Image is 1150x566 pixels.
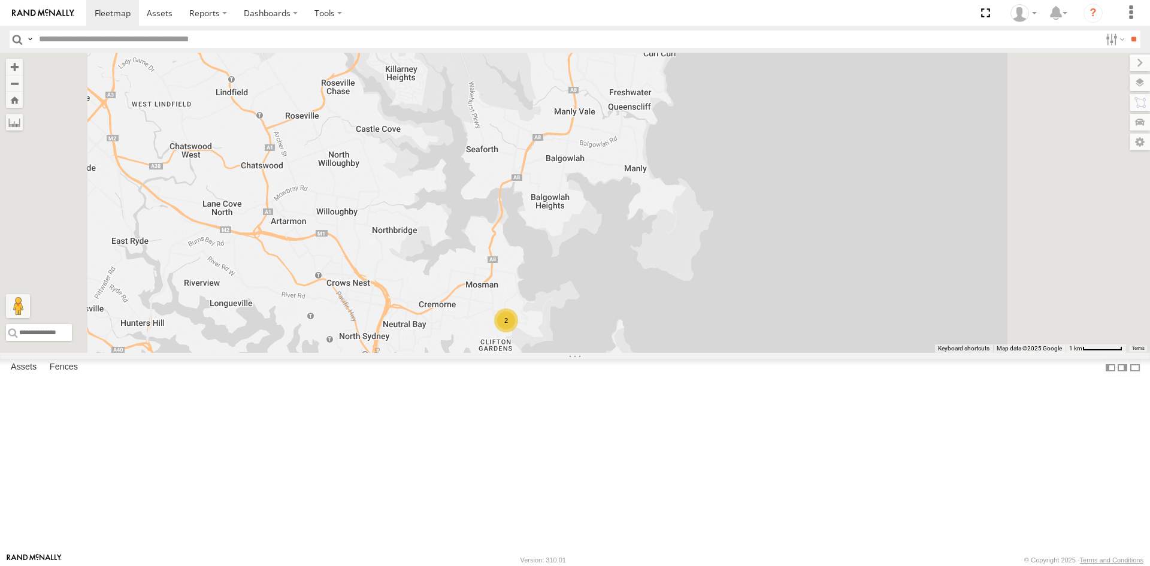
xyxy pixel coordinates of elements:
div: © Copyright 2025 - [1024,556,1143,564]
div: Daniel Hayman [1006,4,1041,22]
span: Map data ©2025 Google [997,345,1062,352]
label: Fences [44,359,84,376]
button: Keyboard shortcuts [938,344,989,353]
span: 1 km [1069,345,1082,352]
a: Terms and Conditions [1080,556,1143,564]
button: Zoom in [6,59,23,75]
label: Hide Summary Table [1129,359,1141,376]
img: rand-logo.svg [12,9,74,17]
i: ? [1084,4,1103,23]
div: 2 [494,308,518,332]
button: Drag Pegman onto the map to open Street View [6,294,30,318]
label: Dock Summary Table to the Left [1104,359,1116,376]
label: Assets [5,359,43,376]
label: Map Settings [1130,134,1150,150]
label: Dock Summary Table to the Right [1116,359,1128,376]
button: Zoom out [6,75,23,92]
div: Version: 310.01 [520,556,566,564]
label: Search Filter Options [1101,31,1127,48]
label: Search Query [25,31,35,48]
button: Zoom Home [6,92,23,108]
a: Terms (opens in new tab) [1132,346,1145,351]
a: Visit our Website [7,554,62,566]
button: Map scale: 1 km per 63 pixels [1066,344,1126,353]
label: Measure [6,114,23,131]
